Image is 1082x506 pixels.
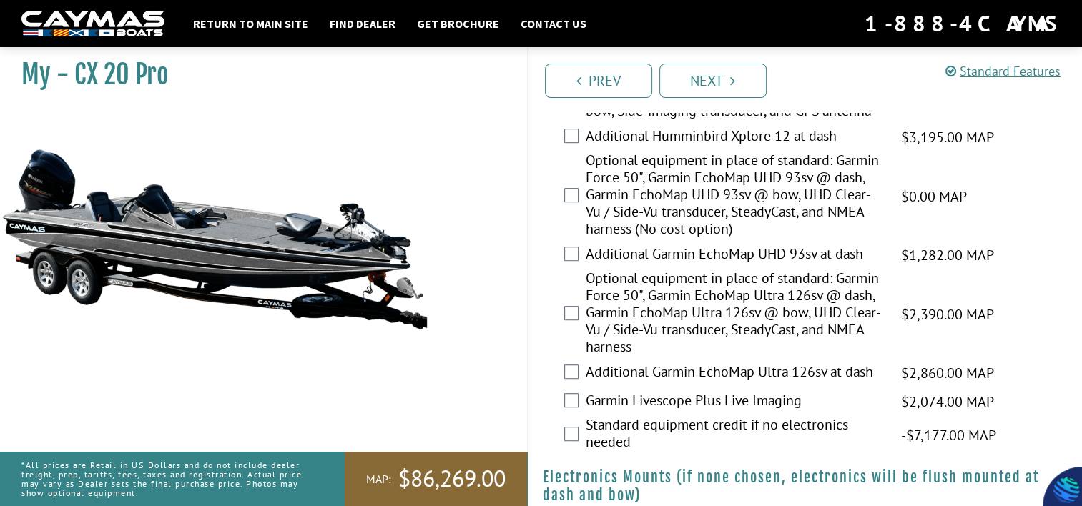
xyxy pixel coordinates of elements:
label: Additional Garmin EchoMap Ultra 126sv at dash [586,363,884,384]
label: Standard equipment credit if no electronics needed [586,416,884,454]
p: *All prices are Retail in US Dollars and do not include dealer freight, prep, tariffs, fees, taxe... [21,453,313,505]
span: $86,269.00 [398,464,506,494]
span: $1,282.00 MAP [901,244,994,266]
a: Contact Us [513,14,594,33]
a: MAP:$86,269.00 [345,452,527,506]
span: $0.00 MAP [901,186,967,207]
a: Prev [545,64,652,98]
img: white-logo-c9c8dbefe5ff5ceceb0f0178aa75bf4bb51f6bca0971e226c86eb53dfe498488.png [21,11,164,37]
label: Garmin Livescope Plus Live Imaging [586,392,884,412]
label: Optional equipment in place of standard: Garmin Force 50", Garmin EchoMap Ultra 126sv @ dash, Gar... [586,269,884,359]
a: Standard Features [945,63,1061,79]
span: $2,390.00 MAP [901,304,994,325]
a: Find Dealer [323,14,403,33]
a: Next [659,64,767,98]
span: $3,195.00 MAP [901,126,994,148]
div: 1-888-4CAYMAS [865,8,1061,39]
label: Optional equipment in place of standard: Garmin Force 50", Garmin EchoMap UHD 93sv @ dash, Garmin... [586,152,884,241]
label: Additional Garmin EchoMap UHD 93sv at dash [586,245,884,266]
a: Get Brochure [410,14,506,33]
span: $2,860.00 MAP [901,362,994,384]
label: Additional Humminbird Xplore 12 at dash [586,127,884,148]
span: MAP: [366,472,391,487]
h4: Electronics Mounts (if none chosen, electronics will be flush mounted at dash and bow) [543,468,1068,504]
h1: My - CX 20 Pro [21,59,491,91]
a: Return to main site [186,14,315,33]
span: $2,074.00 MAP [901,391,994,412]
span: -$7,177.00 MAP [901,425,996,446]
